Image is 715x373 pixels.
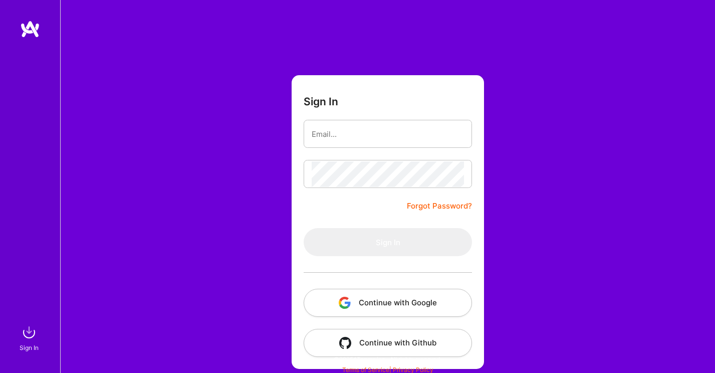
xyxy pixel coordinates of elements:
button: Continue with Github [304,329,472,357]
img: icon [339,337,351,349]
a: sign inSign In [21,322,39,353]
input: Email... [312,121,464,147]
div: Sign In [20,342,39,353]
img: sign in [19,322,39,342]
button: Continue with Google [304,289,472,317]
button: Sign In [304,228,472,256]
div: © 2025 ATeams Inc., All rights reserved. [60,346,715,371]
a: Forgot Password? [407,200,472,212]
h3: Sign In [304,95,338,108]
img: icon [339,297,351,309]
img: logo [20,20,40,38]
